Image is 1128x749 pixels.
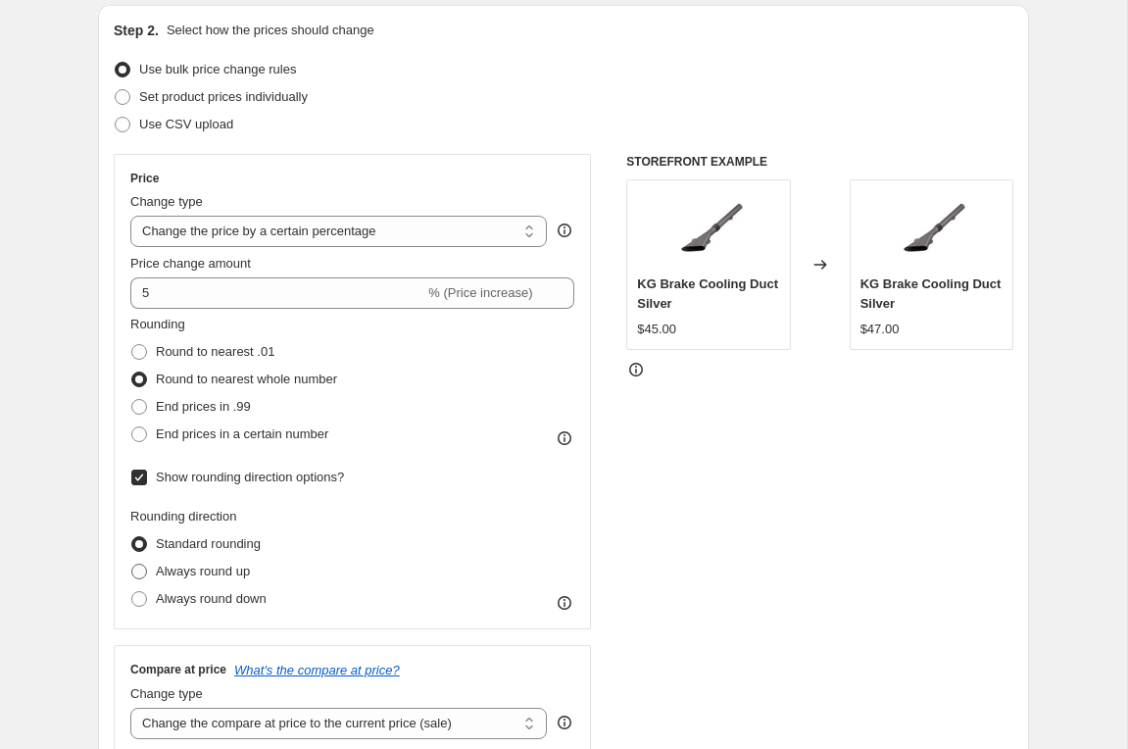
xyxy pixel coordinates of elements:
span: Rounding direction [130,509,236,524]
span: End prices in .99 [156,399,251,414]
span: Always round down [156,591,267,606]
button: What's the compare at price? [234,663,400,677]
span: Rounding [130,317,185,331]
img: nw1dvccwTmpIpOFVCDB5_v.0309.00_80x.jpg [892,190,970,269]
span: Round to nearest whole number [156,372,337,386]
span: Price change amount [130,256,251,271]
div: help [555,221,574,240]
span: Always round up [156,564,250,578]
span: Change type [130,686,203,701]
input: -15 [130,277,424,309]
span: KG Brake Cooling Duct Silver [637,276,778,311]
span: % (Price increase) [428,285,532,300]
div: $45.00 [637,320,676,339]
h6: STOREFRONT EXAMPLE [626,154,1013,170]
span: Set product prices individually [139,89,308,104]
h3: Price [130,171,159,186]
h3: Compare at price [130,662,226,677]
div: $47.00 [860,320,900,339]
span: Show rounding direction options? [156,470,344,484]
span: KG Brake Cooling Duct Silver [860,276,1002,311]
div: help [555,713,574,732]
span: End prices in a certain number [156,426,328,441]
img: nw1dvccwTmpIpOFVCDB5_v.0309.00_80x.jpg [669,190,748,269]
span: Use CSV upload [139,117,233,131]
span: Use bulk price change rules [139,62,296,76]
h2: Step 2. [114,21,159,40]
span: Standard rounding [156,536,261,551]
p: Select how the prices should change [167,21,374,40]
span: Round to nearest .01 [156,344,274,359]
span: Change type [130,194,203,209]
